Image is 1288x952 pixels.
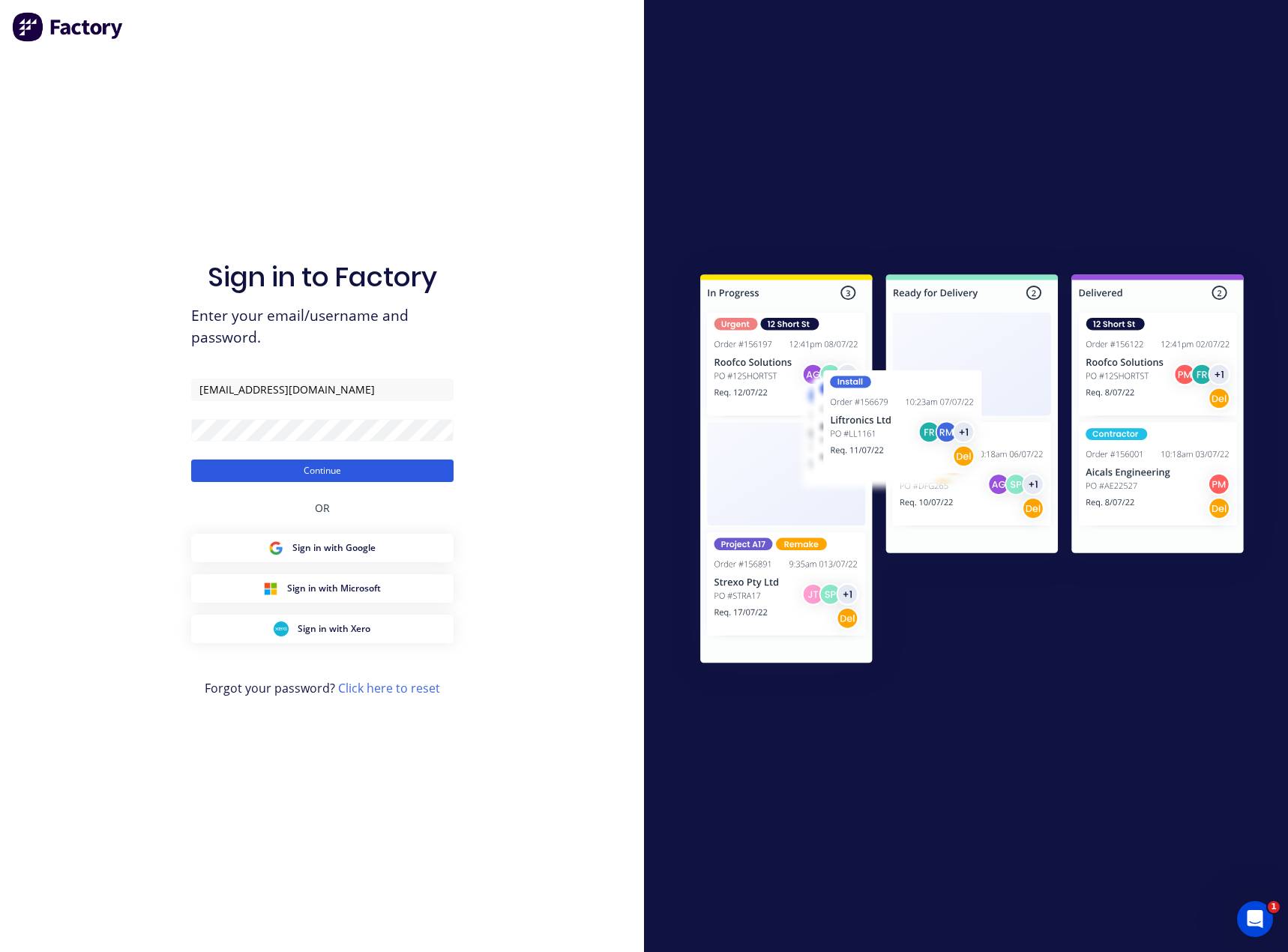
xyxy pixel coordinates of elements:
[287,582,381,595] span: Sign in with Microsoft
[338,680,440,696] a: Click here to reset
[268,540,283,555] img: Google Sign in
[292,541,376,555] span: Sign in with Google
[191,460,454,482] button: Continue
[205,679,440,697] span: Forgot your password?
[191,379,454,401] input: Email/Username
[667,244,1277,699] img: Sign in
[315,482,330,534] div: OR
[1268,901,1280,913] span: 1
[274,621,289,636] img: Xero Sign in
[263,581,278,596] img: Microsoft Sign in
[191,305,454,349] span: Enter your email/username and password.
[298,622,370,636] span: Sign in with Xero
[12,12,124,42] img: Factory
[1237,901,1273,937] iframe: Intercom live chat
[191,574,454,603] button: Microsoft Sign inSign in with Microsoft
[208,261,437,293] h1: Sign in to Factory
[191,534,454,562] button: Google Sign inSign in with Google
[191,615,454,643] button: Xero Sign inSign in with Xero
